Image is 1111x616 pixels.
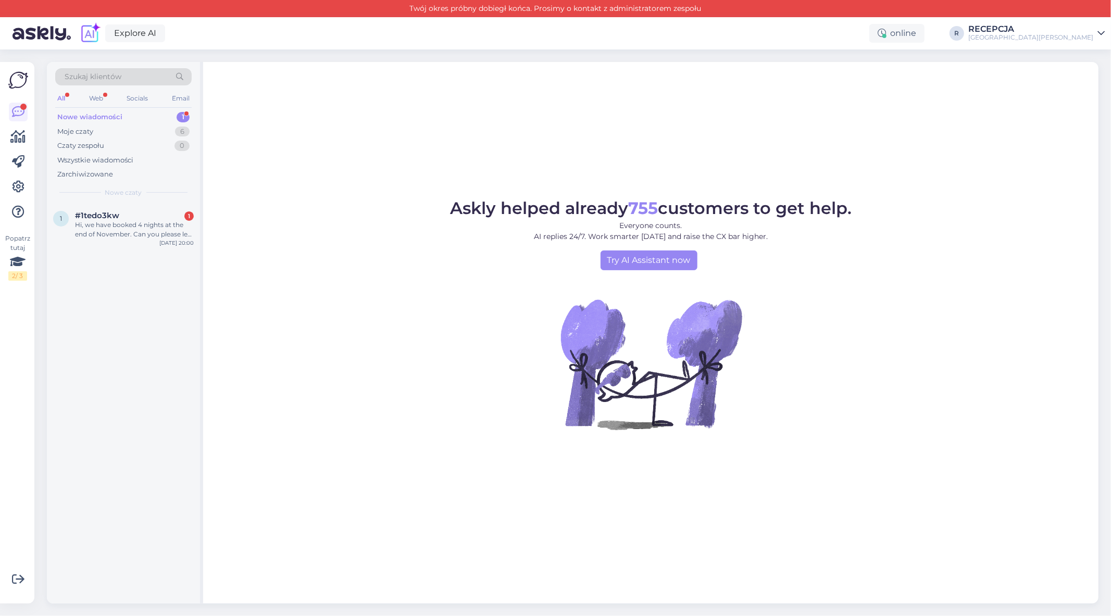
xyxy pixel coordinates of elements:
[8,234,27,281] div: Popatrz tutaj
[968,25,1105,42] a: RECEPCJA[GEOGRAPHIC_DATA][PERSON_NAME]
[175,127,190,137] div: 6
[450,198,852,218] span: Askly helped already customers to get help.
[177,112,190,122] div: 1
[184,211,194,221] div: 1
[869,24,925,43] div: online
[124,92,150,105] div: Socials
[79,22,101,44] img: explore-ai
[159,239,194,247] div: [DATE] 20:00
[8,271,27,281] div: 2 / 3
[170,92,192,105] div: Email
[950,26,964,41] div: R
[628,198,658,218] b: 755
[65,71,121,82] span: Szukaj klientów
[57,112,122,122] div: Nowe wiadomości
[87,92,105,105] div: Web
[57,169,113,180] div: Zarchiwizowane
[57,155,133,166] div: Wszystkie wiadomości
[968,25,1093,33] div: RECEPCJA
[8,70,28,90] img: Askly Logo
[174,141,190,151] div: 0
[75,220,194,239] div: Hi, we have booked 4 nights at the end of November. Can you please let us know if you have Airpor...
[601,250,697,270] a: Try AI Assistant now
[60,215,62,222] span: 1
[55,92,67,105] div: All
[557,270,745,458] img: No Chat active
[57,141,104,151] div: Czaty zespołu
[57,127,93,137] div: Moje czaty
[450,220,852,242] p: Everyone counts. AI replies 24/7. Work smarter [DATE] and raise the CX bar higher.
[105,188,142,197] span: Nowe czaty
[75,211,119,220] span: #1tedo3kw
[105,24,165,42] a: Explore AI
[968,33,1093,42] div: [GEOGRAPHIC_DATA][PERSON_NAME]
